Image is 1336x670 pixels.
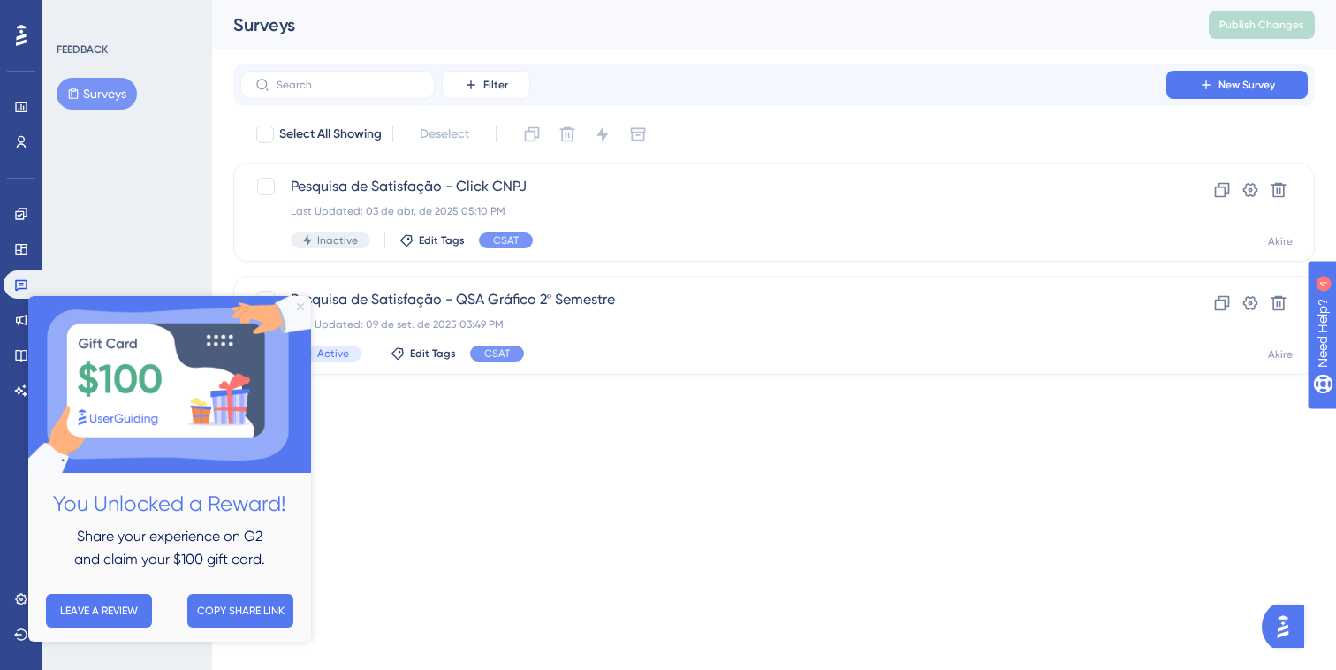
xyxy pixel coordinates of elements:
[123,9,128,23] div: 4
[399,233,465,247] button: Edit Tags
[1219,18,1304,32] span: Publish Changes
[1166,71,1308,99] button: New Survey
[317,346,349,361] span: Active
[1218,78,1275,92] span: New Survey
[1209,11,1315,39] button: Publish Changes
[42,4,110,26] span: Need Help?
[420,124,469,145] span: Deselect
[410,346,456,361] span: Edit Tags
[159,298,265,331] button: COPY SHARE LINK
[1268,347,1293,362] div: Akire
[484,346,510,361] span: CSAT
[317,233,358,247] span: Inactive
[1268,234,1293,248] div: Akire
[18,298,124,331] button: LEAVE A REVIEW
[269,7,276,14] div: Close Preview
[391,346,456,361] button: Edit Tags
[279,124,382,145] span: Select All Showing
[233,12,1165,37] div: Surveys
[493,233,519,247] span: CSAT
[14,191,269,225] h2: You Unlocked a Reward!
[291,176,1116,197] span: Pesquisa de Satisfação - Click CNPJ
[57,78,137,110] button: Surveys
[46,255,237,271] span: and claim your $100 gift card.
[57,42,108,57] div: FEEDBACK
[291,204,1116,218] div: Last Updated: 03 de abr. de 2025 05:10 PM
[1262,600,1315,653] iframe: UserGuiding AI Assistant Launcher
[483,78,508,92] span: Filter
[49,232,234,248] span: Share your experience on G2
[277,79,420,91] input: Search
[419,233,465,247] span: Edit Tags
[291,289,1116,310] span: Pesquisa de Satisfação - QSA Gráfico 2º Semestre
[442,71,530,99] button: Filter
[291,317,1116,331] div: Last Updated: 09 de set. de 2025 03:49 PM
[404,118,485,150] button: Deselect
